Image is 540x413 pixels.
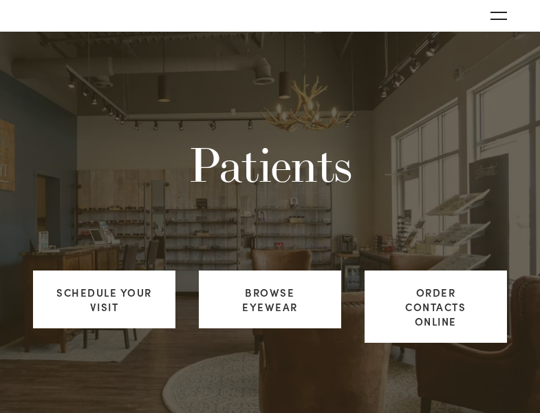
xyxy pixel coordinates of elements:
a: ORDER CONTACTS ONLINE [365,271,507,343]
a: Schedule your visit [33,271,175,328]
h1: Patients [74,137,465,193]
button: Open navigation menu [485,6,512,26]
a: Browse Eyewear [199,271,341,328]
img: Rochester, MN | You and Eye | Family Eye Care [33,12,54,19]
